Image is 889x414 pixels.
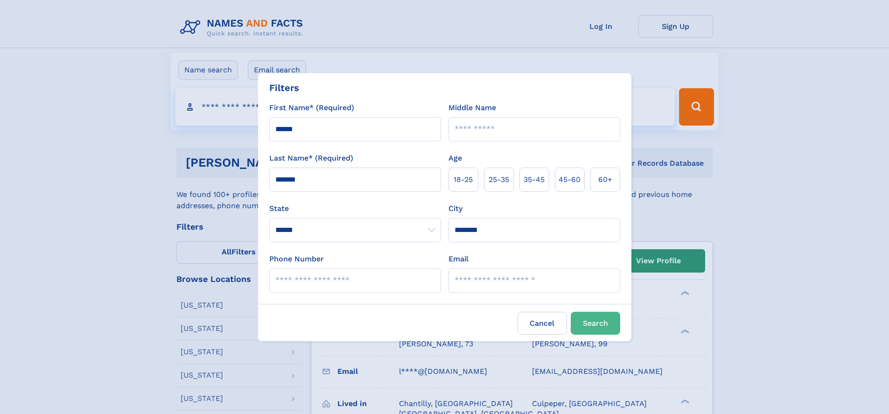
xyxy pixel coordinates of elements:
[448,253,469,265] label: Email
[571,312,620,335] button: Search
[448,153,462,164] label: Age
[518,312,567,335] label: Cancel
[559,174,581,185] span: 45‑60
[448,203,462,214] label: City
[524,174,545,185] span: 35‑45
[598,174,612,185] span: 60+
[454,174,473,185] span: 18‑25
[489,174,509,185] span: 25‑35
[269,203,441,214] label: State
[269,253,324,265] label: Phone Number
[269,102,354,113] label: First Name* (Required)
[269,153,353,164] label: Last Name* (Required)
[448,102,496,113] label: Middle Name
[269,81,299,95] div: Filters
